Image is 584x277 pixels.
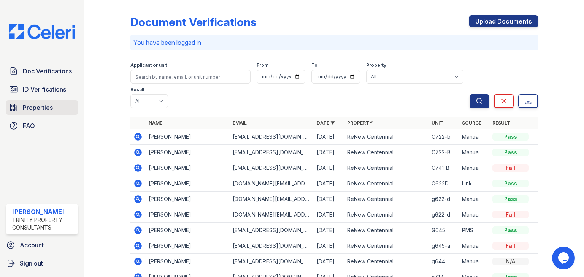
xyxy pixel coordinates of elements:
[230,176,314,192] td: [DOMAIN_NAME][EMAIL_ADDRESS][DOMAIN_NAME]
[20,241,44,250] span: Account
[432,120,443,126] a: Unit
[146,192,230,207] td: [PERSON_NAME]
[344,192,428,207] td: ReNew Centennial
[149,120,162,126] a: Name
[492,242,529,250] div: Fail
[146,160,230,176] td: [PERSON_NAME]
[314,129,344,145] td: [DATE]
[492,258,529,265] div: N/A
[428,176,459,192] td: G622D
[492,164,529,172] div: Fail
[230,145,314,160] td: [EMAIL_ADDRESS][DOMAIN_NAME]
[3,237,81,253] a: Account
[6,100,78,115] a: Properties
[492,180,529,187] div: Pass
[492,149,529,156] div: Pass
[230,223,314,238] td: [EMAIL_ADDRESS][DOMAIN_NAME]
[492,133,529,141] div: Pass
[459,207,489,223] td: Manual
[492,195,529,203] div: Pass
[130,15,256,29] div: Document Verifications
[344,223,428,238] td: ReNew Centennial
[6,63,78,79] a: Doc Verifications
[344,238,428,254] td: ReNew Centennial
[314,192,344,207] td: [DATE]
[459,254,489,269] td: Manual
[230,207,314,223] td: [DOMAIN_NAME][EMAIL_ADDRESS][DOMAIN_NAME]
[459,176,489,192] td: Link
[23,85,66,94] span: ID Verifications
[311,62,317,68] label: To
[130,87,144,93] label: Result
[317,120,335,126] a: Date ▼
[257,62,268,68] label: From
[344,129,428,145] td: ReNew Centennial
[344,254,428,269] td: ReNew Centennial
[230,238,314,254] td: [EMAIL_ADDRESS][DOMAIN_NAME]
[230,192,314,207] td: [DOMAIN_NAME][EMAIL_ADDRESS][DOMAIN_NAME]
[6,82,78,97] a: ID Verifications
[344,145,428,160] td: ReNew Centennial
[146,145,230,160] td: [PERSON_NAME]
[459,145,489,160] td: Manual
[459,223,489,238] td: PMS
[230,254,314,269] td: [EMAIL_ADDRESS][DOMAIN_NAME]
[428,192,459,207] td: g622-d
[23,103,53,112] span: Properties
[347,120,373,126] a: Property
[146,238,230,254] td: [PERSON_NAME]
[462,120,481,126] a: Source
[344,176,428,192] td: ReNew Centennial
[314,254,344,269] td: [DATE]
[314,207,344,223] td: [DATE]
[230,160,314,176] td: [EMAIL_ADDRESS][DOMAIN_NAME]
[314,160,344,176] td: [DATE]
[314,176,344,192] td: [DATE]
[492,211,529,218] div: Fail
[233,120,247,126] a: Email
[428,207,459,223] td: g622-d
[6,118,78,133] a: FAQ
[146,223,230,238] td: [PERSON_NAME]
[344,160,428,176] td: ReNew Centennial
[3,256,81,271] a: Sign out
[23,66,72,76] span: Doc Verifications
[146,254,230,269] td: [PERSON_NAME]
[428,160,459,176] td: C741-B
[133,38,535,47] p: You have been logged in
[130,70,251,84] input: Search by name, email, or unit number
[20,259,43,268] span: Sign out
[314,223,344,238] td: [DATE]
[428,254,459,269] td: g644
[428,129,459,145] td: C722-b
[459,192,489,207] td: Manual
[146,207,230,223] td: [PERSON_NAME]
[314,145,344,160] td: [DATE]
[314,238,344,254] td: [DATE]
[23,121,35,130] span: FAQ
[459,238,489,254] td: Manual
[146,176,230,192] td: [PERSON_NAME]
[469,15,538,27] a: Upload Documents
[492,120,510,126] a: Result
[459,129,489,145] td: Manual
[366,62,386,68] label: Property
[492,226,529,234] div: Pass
[428,238,459,254] td: g645-a
[130,62,167,68] label: Applicant or unit
[552,247,576,269] iframe: chat widget
[12,207,75,216] div: [PERSON_NAME]
[344,207,428,223] td: ReNew Centennial
[230,129,314,145] td: [EMAIL_ADDRESS][DOMAIN_NAME]
[428,145,459,160] td: C722-B
[459,160,489,176] td: Manual
[428,223,459,238] td: G645
[3,24,81,39] img: CE_Logo_Blue-a8612792a0a2168367f1c8372b55b34899dd931a85d93a1a3d3e32e68fde9ad4.png
[146,129,230,145] td: [PERSON_NAME]
[12,216,75,231] div: Trinity Property Consultants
